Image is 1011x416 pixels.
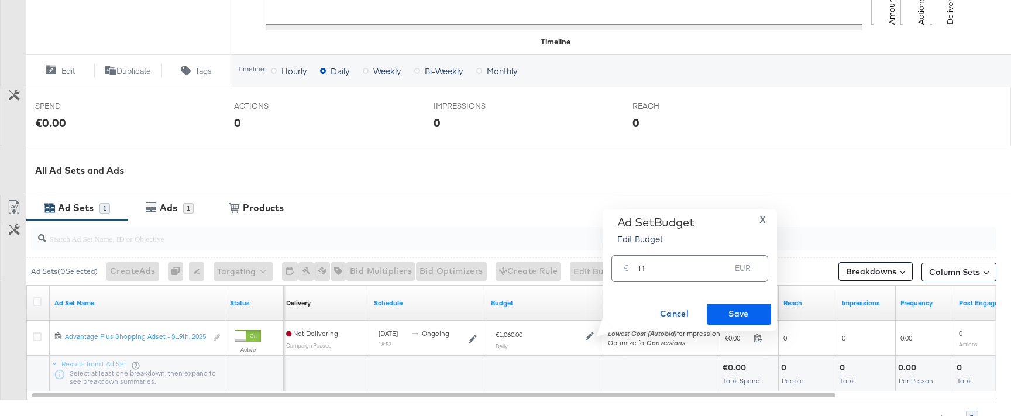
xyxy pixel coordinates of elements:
div: 0 [957,362,965,373]
span: Save [711,307,766,321]
a: Shows the current budget of Ad Set. [491,298,599,308]
div: 0 [781,362,790,373]
span: REACH [632,101,720,112]
span: Tags [195,66,212,77]
button: X [755,215,771,224]
div: Optimize for [608,338,724,348]
button: Breakdowns [838,262,913,281]
div: €0.00 [35,114,66,131]
a: Shows the current state of your Ad Set. [230,298,279,308]
a: Your Ad Set name. [54,298,221,308]
span: [DATE] [379,329,398,338]
sub: Actions [959,341,978,348]
span: Bi-Weekly [425,65,463,77]
span: Duplicate [116,66,151,77]
span: 0 [959,329,962,338]
div: Products [243,201,284,215]
a: Advantage Plus Shopping Adset - S...9th, 2025 [65,332,207,344]
div: Ad Sets ( 0 Selected) [31,266,98,277]
sub: 18:53 [379,341,391,348]
span: Hourly [281,65,307,77]
span: Total Spend [723,376,760,385]
button: Cancel [642,304,707,325]
em: Conversions [647,338,685,347]
div: Ad Set Budget [617,215,694,229]
span: IMPRESSIONS [434,101,521,112]
span: Not Delivering [286,329,338,338]
div: 1 [99,203,110,214]
div: €0.00 [723,362,749,373]
span: Total [840,376,855,385]
span: Edit [61,66,75,77]
span: €0.00 [725,334,749,342]
div: 0.00 [898,362,920,373]
a: Reflects the ability of your Ad Set to achieve delivery based on ad states, schedule and budget. [286,298,311,308]
a: The number of people your ad was served to. [783,298,833,308]
span: Monthly [487,65,517,77]
em: Lowest Cost (Autobid) [608,329,677,338]
span: Total [957,376,972,385]
div: 0 [434,114,441,131]
span: People [782,376,804,385]
div: Advantage Plus Shopping Adset - S...9th, 2025 [65,332,207,341]
span: for Impressions [608,329,724,338]
a: Shows when your Ad Set is scheduled to deliver. [374,298,482,308]
input: Enter your budget [638,251,731,276]
span: 0 [783,334,787,342]
button: Save [707,304,771,325]
div: Timeline: [237,65,266,73]
a: The average number of times your ad was served to each person. [900,298,950,308]
span: Per Person [899,376,933,385]
div: € [619,260,633,281]
div: 0 [234,114,241,131]
div: Ads [160,201,177,215]
div: 0 [168,262,189,281]
span: Daily [331,65,349,77]
span: Cancel [647,307,702,321]
input: Search Ad Set Name, ID or Objective [46,222,909,245]
sub: Daily [496,342,508,349]
sub: Campaign Paused [286,342,332,349]
div: All Ad Sets and Ads [35,164,1011,177]
div: €1,060.00 [496,330,522,339]
p: Edit Budget [617,233,694,245]
button: Column Sets [921,263,996,281]
div: EUR [730,260,755,281]
div: 0 [632,114,639,131]
a: The number of times your ad was served. On mobile apps an ad is counted as served the first time ... [842,298,891,308]
button: Edit [26,64,94,78]
label: Active [235,346,261,353]
span: ongoing [422,329,449,338]
span: SPEND [35,101,123,112]
span: X [759,211,766,228]
div: 0 [840,362,848,373]
div: 1 [183,203,194,214]
button: Duplicate [94,64,163,78]
div: Delivery [286,298,311,308]
span: ACTIONS [234,101,322,112]
span: 0.00 [900,334,912,342]
button: Tags [162,64,231,78]
span: 0 [842,334,845,342]
span: Weekly [373,65,401,77]
div: Ad Sets [58,201,94,215]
